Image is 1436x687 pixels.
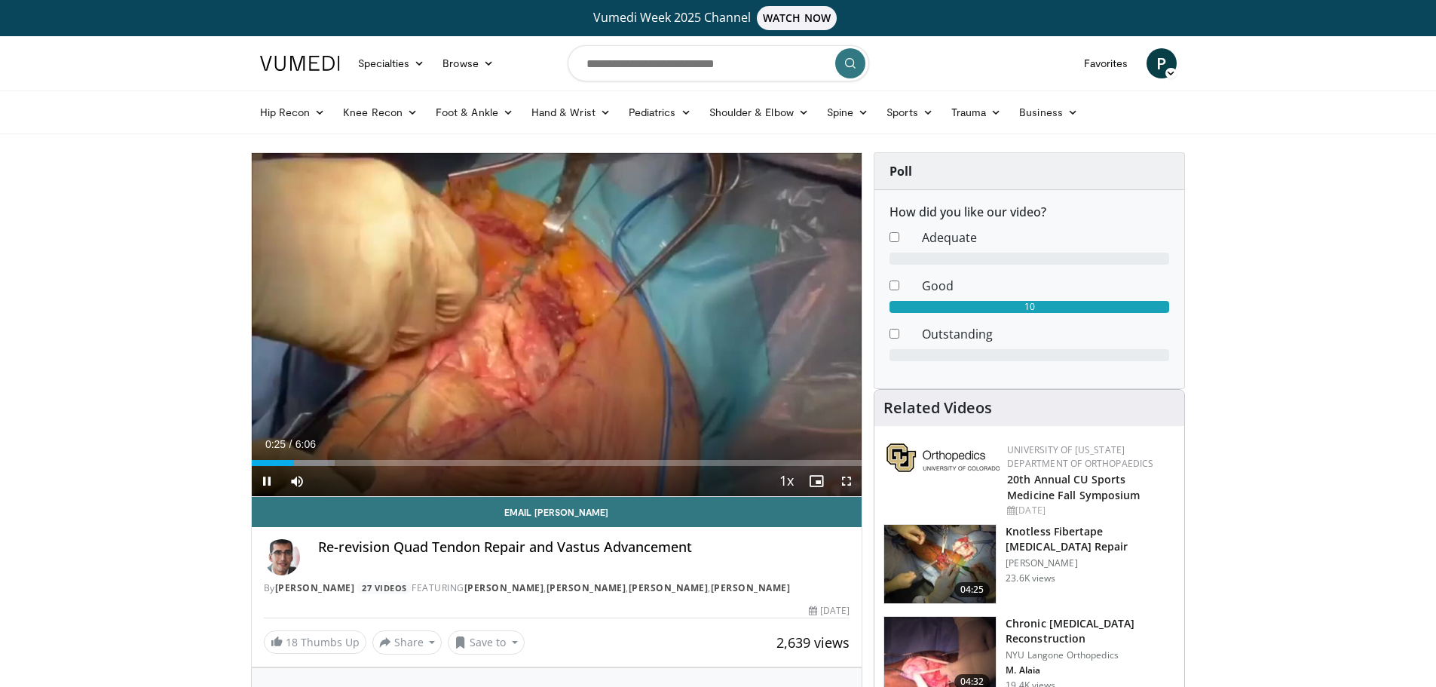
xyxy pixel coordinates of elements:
a: Browse [433,48,503,78]
strong: Poll [889,163,912,179]
a: [PERSON_NAME] [275,581,355,594]
button: Enable picture-in-picture mode [801,466,831,496]
a: P [1147,48,1177,78]
div: Progress Bar [252,460,862,466]
a: Shoulder & Elbow [700,97,818,127]
a: 27 Videos [357,581,412,594]
img: Avatar [264,539,300,575]
div: By FEATURING , , , [264,581,850,595]
span: / [289,438,292,450]
a: Sports [877,97,942,127]
a: Knee Recon [334,97,427,127]
a: Business [1010,97,1087,127]
dd: Good [911,277,1180,295]
img: E-HI8y-Omg85H4KX4xMDoxOjBzMTt2bJ.150x105_q85_crop-smart_upscale.jpg [884,525,996,603]
a: [PERSON_NAME] [711,581,791,594]
button: Fullscreen [831,466,862,496]
a: Favorites [1075,48,1137,78]
a: Vumedi Week 2025 ChannelWATCH NOW [262,6,1174,30]
span: 18 [286,635,298,649]
img: VuMedi Logo [260,56,340,71]
span: WATCH NOW [757,6,837,30]
video-js: Video Player [252,153,862,497]
p: M. Alaia [1006,664,1175,676]
a: [PERSON_NAME] [629,581,709,594]
a: University of [US_STATE] Department of Orthopaedics [1007,443,1153,470]
div: [DATE] [1007,504,1172,517]
span: 0:25 [265,438,286,450]
img: 355603a8-37da-49b6-856f-e00d7e9307d3.png.150x105_q85_autocrop_double_scale_upscale_version-0.2.png [886,443,1000,472]
button: Mute [282,466,312,496]
div: 10 [889,301,1169,313]
button: Playback Rate [771,466,801,496]
a: Spine [818,97,877,127]
a: Hip Recon [251,97,335,127]
h3: Knotless Fibertape [MEDICAL_DATA] Repair [1006,524,1175,554]
p: 23.6K views [1006,572,1055,584]
span: 04:25 [954,582,991,597]
a: Pediatrics [620,97,700,127]
a: Trauma [942,97,1011,127]
h6: How did you like our video? [889,205,1169,219]
p: [PERSON_NAME] [1006,557,1175,569]
a: [PERSON_NAME] [547,581,626,594]
button: Share [372,630,442,655]
span: 6:06 [295,438,316,450]
div: [DATE] [809,604,850,618]
a: Hand & Wrist [522,97,620,127]
input: Search topics, interventions [568,45,869,81]
a: Email [PERSON_NAME] [252,497,862,527]
button: Save to [448,630,525,655]
p: NYU Langone Orthopedics [1006,649,1175,661]
a: Specialties [349,48,434,78]
a: 20th Annual CU Sports Medicine Fall Symposium [1007,472,1140,502]
dd: Adequate [911,228,1180,247]
a: 18 Thumbs Up [264,630,366,654]
h3: Chronic [MEDICAL_DATA] Reconstruction [1006,616,1175,646]
button: Pause [252,466,282,496]
a: 04:25 Knotless Fibertape [MEDICAL_DATA] Repair [PERSON_NAME] 23.6K views [883,524,1175,604]
h4: Re-revision Quad Tendon Repair and Vastus Advancement [318,539,850,556]
h4: Related Videos [883,399,992,417]
a: [PERSON_NAME] [464,581,544,594]
span: 2,639 views [776,633,850,652]
a: Foot & Ankle [427,97,522,127]
dd: Outstanding [911,325,1180,343]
